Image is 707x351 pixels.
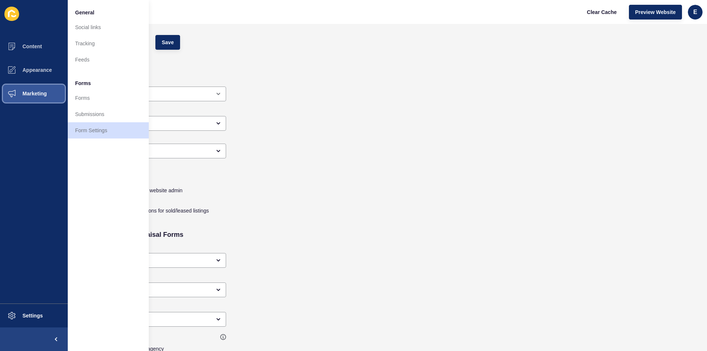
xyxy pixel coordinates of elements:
div: open menu [79,144,226,158]
a: Social links [68,19,149,35]
span: Preview Website [635,8,676,16]
button: Clear Cache [581,5,623,20]
a: Forms [68,90,149,106]
a: Form Settings [68,122,149,138]
button: Save [155,35,180,50]
span: Clear Cache [587,8,617,16]
span: e [693,8,697,16]
a: Feeds [68,52,149,68]
span: Forms [75,80,91,87]
a: Submissions [68,106,149,122]
a: Tracking [68,35,149,52]
div: open menu [79,282,226,297]
button: Preview Website [629,5,682,20]
span: Save [162,39,174,46]
div: open menu [79,253,226,268]
div: open menu [79,116,226,131]
div: open menu [79,312,226,327]
div: open menu [79,87,226,101]
span: General [75,9,94,16]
